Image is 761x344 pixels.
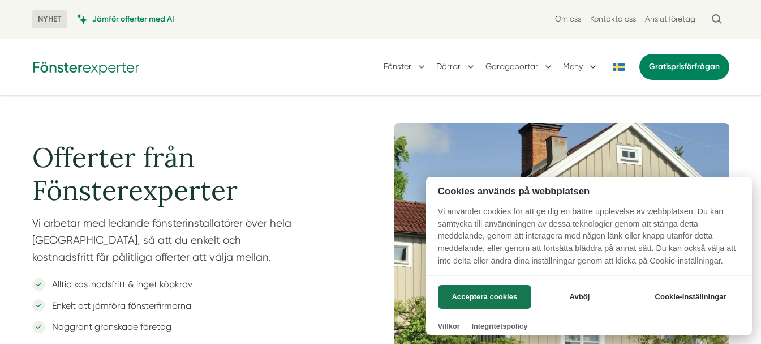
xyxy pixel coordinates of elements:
[438,322,460,330] a: Villkor
[535,285,625,309] button: Avböj
[426,206,752,275] p: Vi använder cookies för att ge dig en bättre upplevelse av webbplatsen. Du kan samtycka till anvä...
[438,285,531,309] button: Acceptera cookies
[471,322,527,330] a: Integritetspolicy
[426,186,752,197] h2: Cookies används på webbplatsen
[641,285,740,309] button: Cookie-inställningar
